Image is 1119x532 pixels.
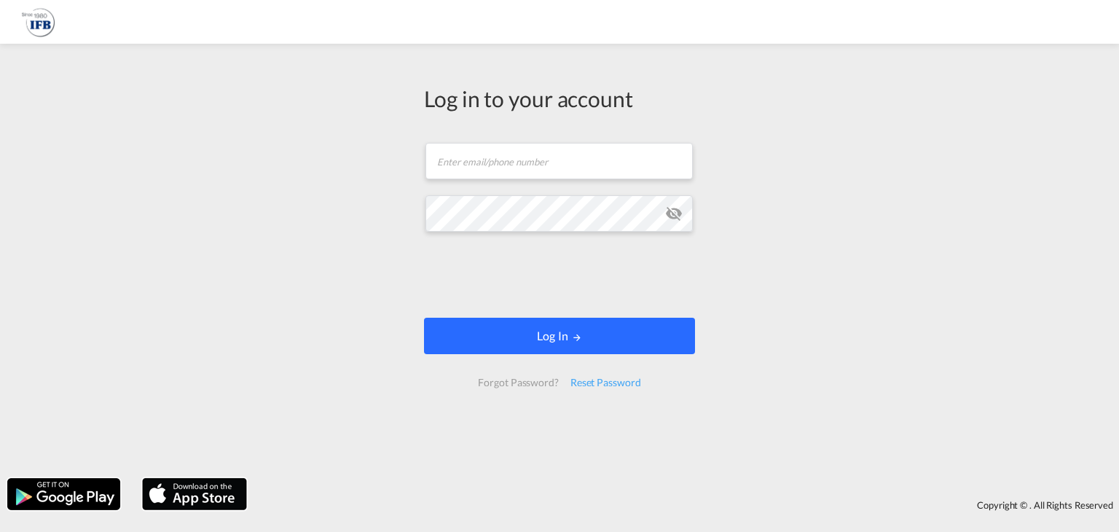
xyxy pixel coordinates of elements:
[6,477,122,512] img: google.png
[425,143,693,179] input: Enter email/phone number
[472,369,564,396] div: Forgot Password?
[424,318,695,354] button: LOGIN
[424,83,695,114] div: Log in to your account
[254,493,1119,517] div: Copyright © . All Rights Reserved
[141,477,248,512] img: apple.png
[565,369,647,396] div: Reset Password
[22,6,55,39] img: 2b726980256c11eeaa87296e05903fd5.png
[665,205,683,222] md-icon: icon-eye-off
[449,246,670,303] iframe: reCAPTCHA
